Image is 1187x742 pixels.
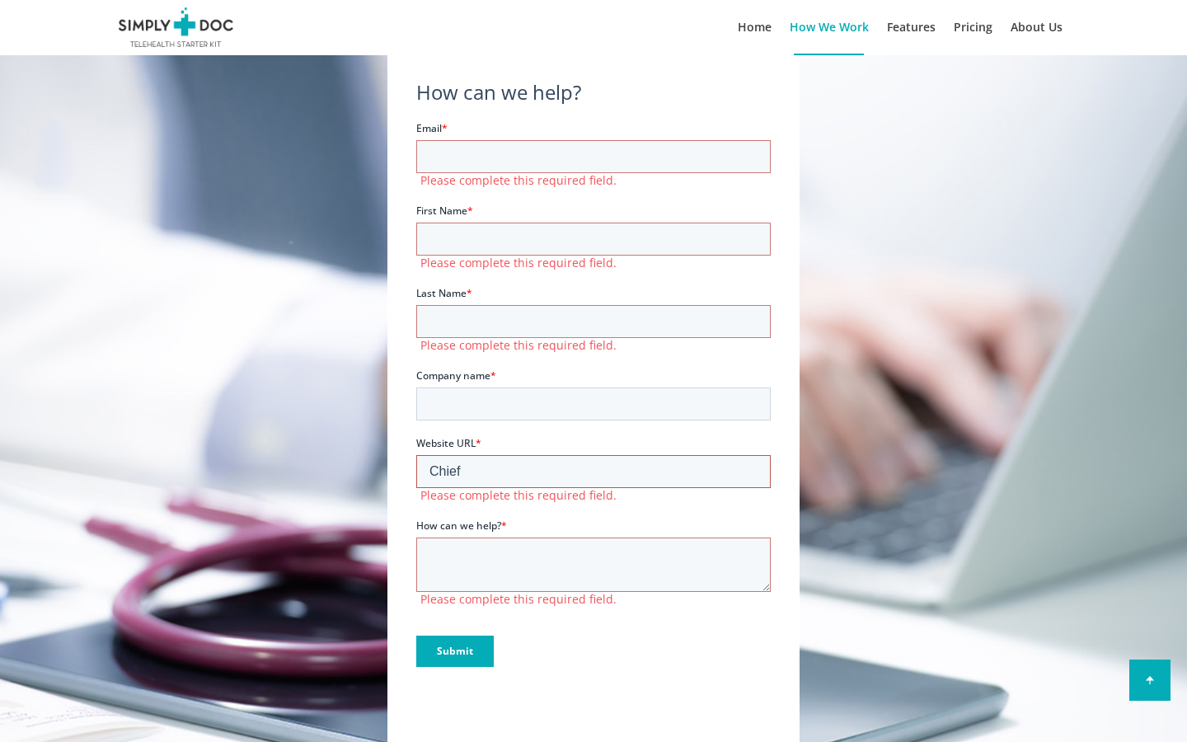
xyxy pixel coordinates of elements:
span: How We Work [790,19,869,35]
span: Home [738,19,772,35]
span: Features [887,19,936,35]
img: SimplyDoc [115,7,237,47]
span: About Us [1011,19,1063,35]
h3: How can we help? [416,82,581,103]
span: Pricing [954,19,992,35]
